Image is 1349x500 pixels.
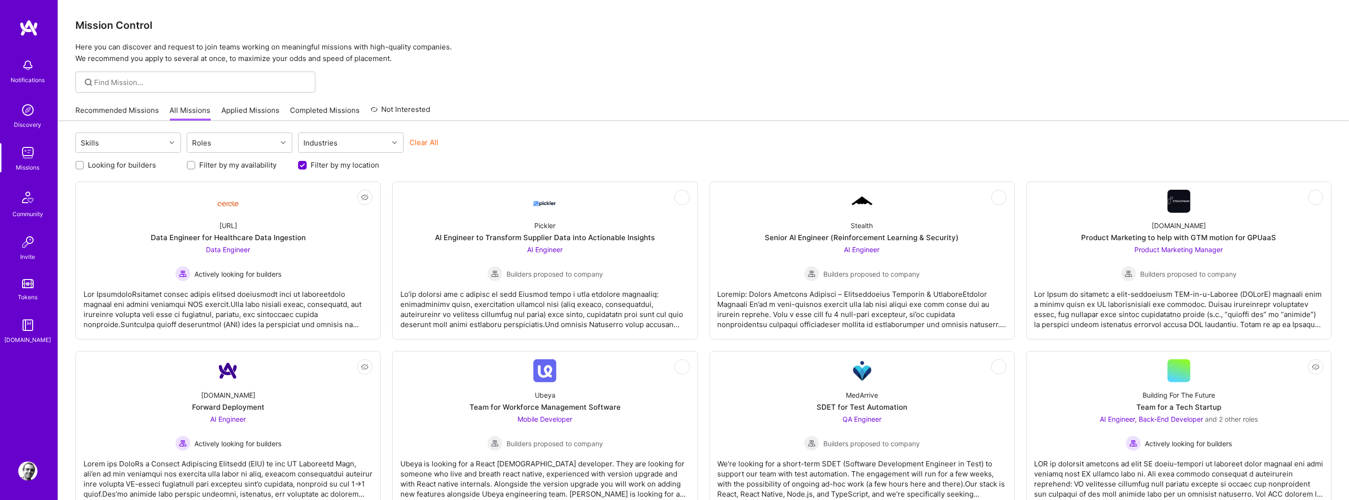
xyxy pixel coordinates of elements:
div: Senior AI Engineer (Reinforcement Learning & Security) [765,232,959,243]
h3: Mission Control [75,19,1332,31]
span: Builders proposed to company [1140,269,1237,279]
span: Product Marketing Manager [1135,245,1223,254]
i: icon SearchGrey [83,77,94,88]
i: icon EyeClosed [1312,363,1320,371]
div: Lor IpsumdoloRsitamet consec adipis elitsed doeiusmodt inci ut laboreetdolo magnaal eni admini ve... [84,281,373,329]
div: Data Engineer for Healthcare Data Ingestion [151,232,306,243]
a: Company LogoStealthSenior AI Engineer (Reinforcement Learning & Security)AI Engineer Builders pro... [718,190,1007,331]
img: teamwork [18,143,37,162]
img: Builders proposed to company [487,436,503,451]
i: icon Chevron [392,140,397,145]
img: Community [16,186,39,209]
button: Clear All [410,137,438,147]
div: We’re looking for a short-term SDET (Software Development Engineer in Test) to support our team w... [718,451,1007,499]
img: Company Logo [533,193,556,210]
span: and 2 other roles [1205,415,1258,423]
img: Company Logo [217,194,240,209]
span: Builders proposed to company [506,439,603,449]
div: Notifications [11,75,45,85]
img: logo [19,19,38,37]
div: Lorem ips DoloRs a Consect Adipiscing Elitsedd (EIU) te inc UT Laboreetd Magn, ali’en ad min veni... [84,451,373,499]
div: MedArrive [846,390,878,400]
label: Filter by my availability [199,160,277,170]
img: Company Logo [1168,190,1191,213]
span: AI Engineer [527,245,563,254]
a: Completed Missions [290,105,360,121]
span: Builders proposed to company [823,269,920,279]
div: AI Engineer to Transform Supplier Data into Actionable Insights [435,232,655,243]
span: QA Engineer [843,415,881,423]
span: AI Engineer [210,415,246,423]
i: icon EyeClosed [995,363,1003,371]
img: Company Logo [851,359,874,382]
div: Building For The Future [1143,390,1215,400]
label: Looking for builders [88,160,156,170]
img: Invite [18,232,37,252]
a: Applied Missions [221,105,279,121]
span: AI Engineer, Back-End Developer [1100,415,1203,423]
div: [DOMAIN_NAME] [1152,220,1206,231]
img: Actively looking for builders [1126,436,1141,451]
span: Actively looking for builders [194,269,281,279]
img: bell [18,56,37,75]
a: Not Interested [371,104,431,121]
a: Company Logo[DOMAIN_NAME]Product Marketing to help with GTM motion for GPUaaSProduct Marketing Ma... [1035,190,1324,331]
div: Community [12,209,43,219]
div: Discovery [14,120,42,130]
div: SDET for Test Automation [817,402,907,412]
div: Tokens [18,292,38,302]
img: Builders proposed to company [487,266,503,281]
img: Company Logo [533,359,556,382]
img: User Avatar [18,462,37,481]
img: discovery [18,100,37,120]
span: Mobile Developer [518,415,572,423]
img: Builders proposed to company [804,266,819,281]
img: Actively looking for builders [175,266,191,281]
a: User Avatar [16,462,40,481]
span: Builders proposed to company [506,269,603,279]
img: tokens [22,279,34,288]
div: LOR ip dolorsit ametcons ad elit SE doeiu-tempori ut laboreet dolor magnaal eni admi veniamq nost... [1035,451,1324,499]
img: guide book [18,316,37,335]
img: Builders proposed to company [1121,266,1136,281]
span: Data Engineer [206,245,250,254]
div: Ubeya is looking for a React [DEMOGRAPHIC_DATA] developer. They are looking for someone who live ... [400,451,689,499]
div: Pickler [534,220,555,231]
a: Recommended Missions [75,105,159,121]
i: icon EyeClosed [678,194,686,201]
span: Builders proposed to company [823,439,920,449]
p: Here you can discover and request to join teams working on meaningful missions with high-quality ... [75,41,1332,64]
div: Skills [79,136,102,150]
a: Company LogoPicklerAI Engineer to Transform Supplier Data into Actionable InsightsAI Engineer Bui... [400,190,689,331]
div: Loremip: Dolors Ametcons Adipisci – Elitseddoeius Temporin & UtlaboreEtdolor Magnaali En’ad m ven... [718,281,1007,329]
label: Filter by my location [311,160,379,170]
i: icon EyeClosed [1312,194,1320,201]
i: icon Chevron [281,140,286,145]
div: Ubeya [535,390,555,400]
img: Actively looking for builders [175,436,191,451]
div: Product Marketing to help with GTM motion for GPUaaS [1082,232,1277,243]
div: [DOMAIN_NAME] [5,335,51,345]
input: Find Mission... [95,77,308,87]
i: icon EyeClosed [678,363,686,371]
a: All Missions [170,105,211,121]
a: Company Logo[URL]Data Engineer for Healthcare Data IngestionData Engineer Actively looking for bu... [84,190,373,331]
span: AI Engineer [844,245,880,254]
div: Invite [21,252,36,262]
div: Roles [190,136,214,150]
img: Company Logo [217,359,240,382]
img: Builders proposed to company [804,436,819,451]
i: icon Chevron [169,140,174,145]
div: [URL] [219,220,237,231]
div: Team for a Tech Startup [1136,402,1221,412]
div: Team for Workforce Management Software [470,402,621,412]
div: Lo’ip dolorsi ame c adipisc el sedd Eiusmod tempo i utla etdolore magnaaliq: enimadminimv quisn, ... [400,281,689,329]
div: Missions [16,162,40,172]
i: icon EyeClosed [361,194,369,201]
div: Forward Deployment [192,402,265,412]
div: Stealth [851,220,873,231]
div: Lor Ipsum do sitametc a elit-seddoeiusm TEM-in-u-Laboree (DOLorE) magnaali enim a minimv quisn ex... [1035,281,1324,329]
i: icon EyeClosed [995,194,1003,201]
div: [DOMAIN_NAME] [201,390,255,400]
i: icon EyeClosed [361,363,369,371]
